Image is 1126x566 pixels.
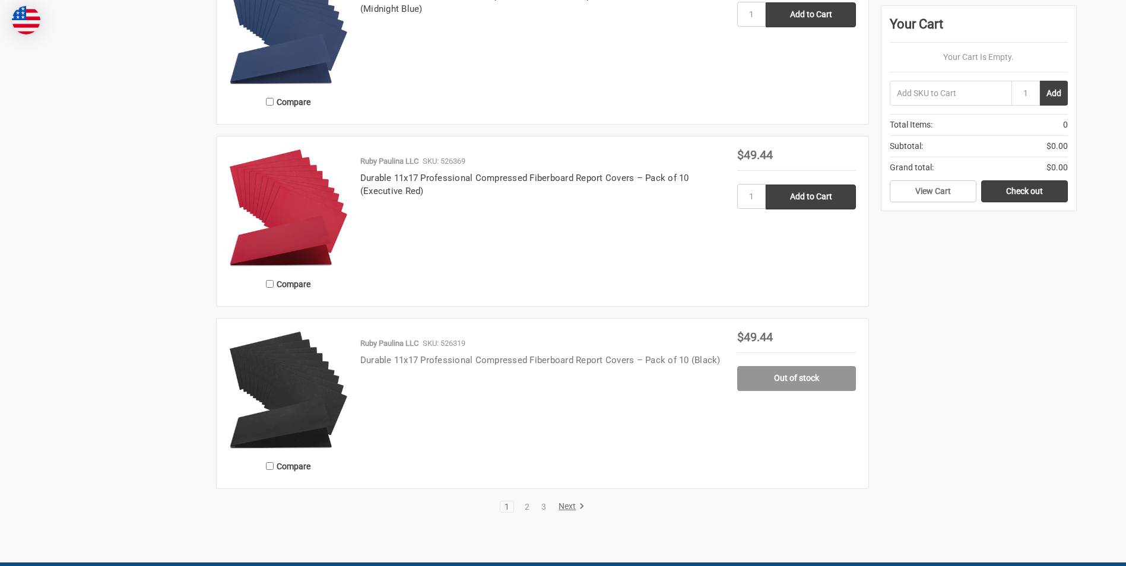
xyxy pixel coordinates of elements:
input: Add to Cart [766,2,856,27]
a: Check out [981,180,1068,203]
p: Your Cart Is Empty. [890,51,1068,63]
label: Compare [229,274,348,294]
a: 3 [537,503,550,511]
input: Compare [266,280,274,288]
div: Your Cart [890,14,1068,43]
a: Out of stock [737,366,856,391]
a: Next [554,501,585,512]
button: Add [1040,81,1068,106]
img: Durable 11x17 Professional Compressed Fiberboard Report Covers – Pack of 10 (Executive Red) [229,149,348,268]
p: Ruby Paulina LLC [360,155,418,167]
img: duty and tax information for United States [12,6,40,34]
span: Grand total: [890,161,934,174]
span: $49.44 [737,330,773,344]
label: Compare [229,456,348,476]
span: $49.44 [737,148,773,162]
img: 11" x17" Premium Fiberboard Report Protection | Metal Fastener Securing System | Sophisticated Pa... [229,331,348,450]
input: Add SKU to Cart [890,81,1011,106]
span: Subtotal: [890,140,923,152]
span: $0.00 [1046,140,1068,152]
a: Durable 11x17 Professional Compressed Fiberboard Report Covers – Pack of 10 (Executive Red) [360,173,689,197]
span: Total Items: [890,119,932,131]
span: 0 [1063,119,1068,131]
input: Compare [266,98,274,106]
p: Ruby Paulina LLC [360,338,418,349]
span: $0.00 [1046,161,1068,174]
a: View Cart [890,180,976,203]
p: SKU: 526369 [423,155,465,167]
p: SKU: 526319 [423,338,465,349]
a: 2 [521,503,534,511]
a: 1 [500,503,513,511]
label: Compare [229,92,348,112]
input: Compare [266,462,274,470]
input: Add to Cart [766,185,856,209]
a: Durable 11x17 Professional Compressed Fiberboard Report Covers – Pack of 10 (Black) [360,355,721,365]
